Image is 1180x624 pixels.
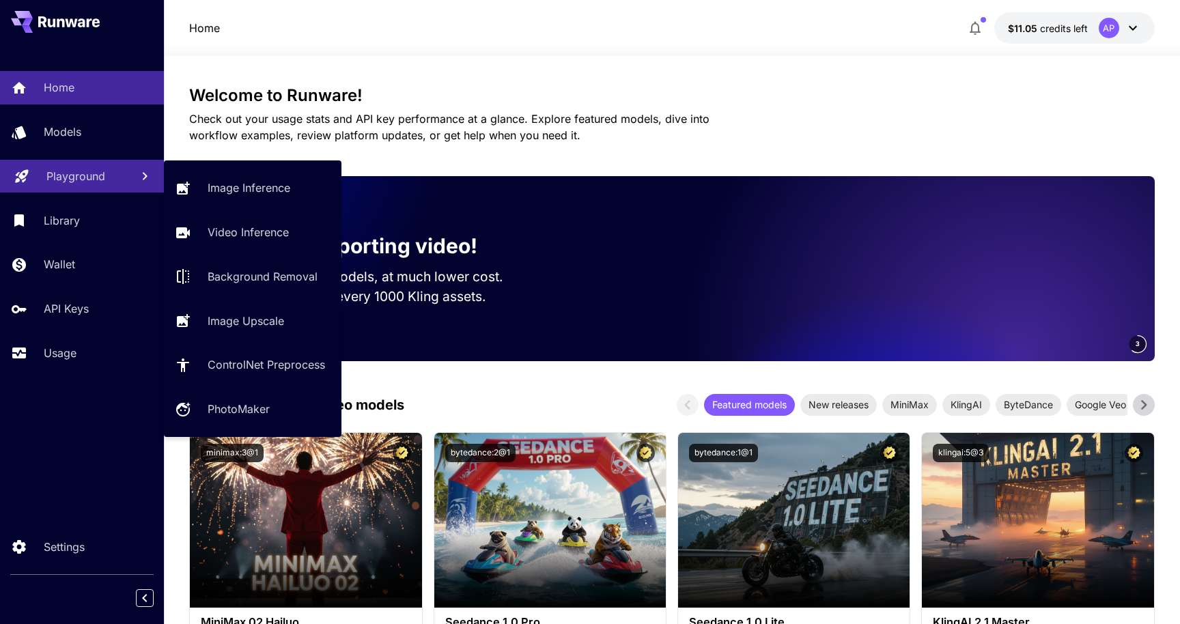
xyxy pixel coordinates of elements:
[1136,339,1140,349] span: 3
[44,300,89,317] p: API Keys
[434,433,666,608] img: alt
[800,397,877,412] span: New releases
[922,433,1153,608] img: alt
[146,586,164,610] div: Collapse sidebar
[189,20,220,36] nav: breadcrumb
[1125,444,1143,462] button: Certified Model – Vetted for best performance and includes a commercial license.
[201,444,264,462] button: minimax:3@1
[880,444,899,462] button: Certified Model – Vetted for best performance and includes a commercial license.
[189,20,220,36] p: Home
[189,86,1155,105] h3: Welcome to Runware!
[996,397,1061,412] span: ByteDance
[1099,18,1119,38] div: AP
[445,444,516,462] button: bytedance:2@1
[164,393,341,426] a: PhotoMaker
[44,256,75,272] p: Wallet
[249,231,477,261] p: Now supporting video!
[882,397,937,412] span: MiniMax
[942,397,990,412] span: KlingAI
[208,224,289,240] p: Video Inference
[46,168,105,184] p: Playground
[44,79,74,96] p: Home
[208,356,325,373] p: ControlNet Preprocess
[211,267,529,287] p: Run the best video models, at much lower cost.
[164,304,341,337] a: Image Upscale
[933,444,989,462] button: klingai:5@3
[44,539,85,555] p: Settings
[136,589,154,607] button: Collapse sidebar
[189,112,710,142] span: Check out your usage stats and API key performance at a glance. Explore featured models, dive int...
[1008,21,1088,36] div: $11.04572
[164,216,341,249] a: Video Inference
[994,12,1155,44] button: $11.04572
[44,124,81,140] p: Models
[678,433,910,608] img: alt
[164,260,341,294] a: Background Removal
[636,444,655,462] button: Certified Model – Vetted for best performance and includes a commercial license.
[208,268,318,285] p: Background Removal
[689,444,758,462] button: bytedance:1@1
[1040,23,1088,34] span: credits left
[704,397,795,412] span: Featured models
[1008,23,1040,34] span: $11.05
[208,180,290,196] p: Image Inference
[393,444,411,462] button: Certified Model – Vetted for best performance and includes a commercial license.
[1067,397,1134,412] span: Google Veo
[208,313,284,329] p: Image Upscale
[164,348,341,382] a: ControlNet Preprocess
[190,433,421,608] img: alt
[44,345,76,361] p: Usage
[208,401,270,417] p: PhotoMaker
[211,287,529,307] p: Save up to $500 for every 1000 Kling assets.
[164,171,341,205] a: Image Inference
[44,212,80,229] p: Library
